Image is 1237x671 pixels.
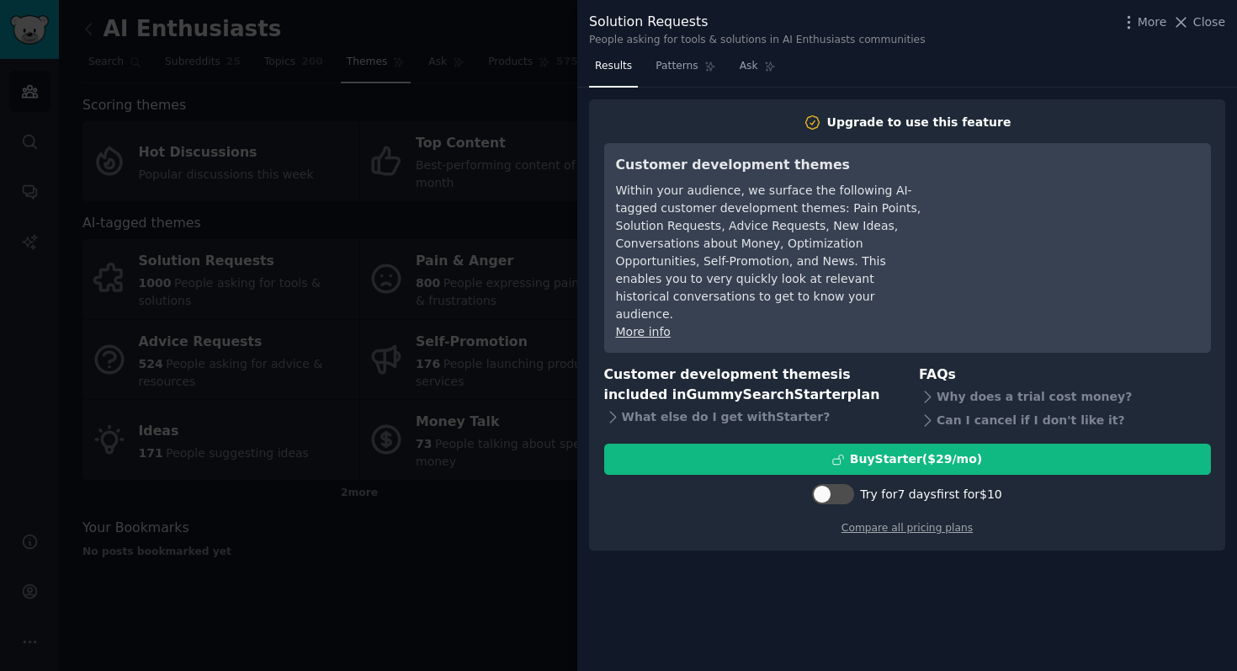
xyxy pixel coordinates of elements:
span: Close [1193,13,1225,31]
button: Close [1172,13,1225,31]
a: Ask [734,53,782,88]
iframe: YouTube video player [947,155,1199,281]
a: Patterns [650,53,721,88]
h3: Customer development themes [616,155,923,176]
span: GummySearch Starter [686,386,847,402]
span: Patterns [656,59,698,74]
a: Compare all pricing plans [841,522,973,534]
div: Within your audience, we surface the following AI-tagged customer development themes: Pain Points... [616,182,923,323]
span: More [1138,13,1167,31]
a: Results [589,53,638,88]
div: Why does a trial cost money? [919,385,1211,408]
div: Upgrade to use this feature [827,114,1011,131]
span: Results [595,59,632,74]
a: More info [616,325,671,338]
span: Ask [740,59,758,74]
div: People asking for tools & solutions in AI Enthusiasts communities [589,33,926,48]
div: Try for 7 days first for $10 [860,486,1001,503]
h3: Customer development themes is included in plan [604,365,896,406]
div: Buy Starter ($ 29 /mo ) [850,450,982,468]
button: BuyStarter($29/mo) [604,444,1211,475]
h3: FAQs [919,365,1211,386]
div: What else do I get with Starter ? [604,406,896,429]
div: Can I cancel if I don't like it? [919,408,1211,432]
div: Solution Requests [589,12,926,33]
button: More [1120,13,1167,31]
